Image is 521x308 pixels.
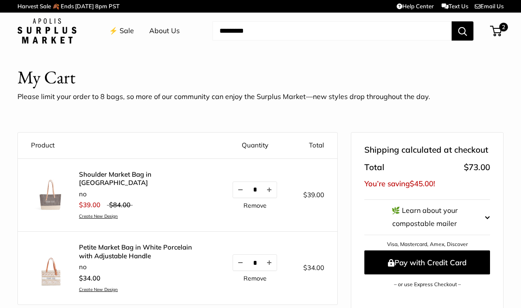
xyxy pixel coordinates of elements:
a: ⚡️ Sale [109,24,134,38]
a: Text Us [442,3,468,10]
p: Please limit your order to 8 bags, so more of our community can enjoy the Surplus Market—new styl... [17,90,430,103]
span: $45.00 [410,179,433,188]
a: Email Us [475,3,504,10]
button: Increase quantity by 1 [262,182,277,198]
button: Pay with Credit Card [364,250,490,274]
a: About Us [149,24,180,38]
a: Visa, Mastercard, Amex, Discover [387,241,468,247]
th: Total [290,133,337,158]
a: Create New Design [79,213,206,219]
a: Help Center [397,3,434,10]
button: Decrease quantity by 1 [233,255,248,270]
a: Shoulder Market Bag in [GEOGRAPHIC_DATA] [79,170,206,187]
button: 🌿 Learn about your compostable mailer [364,200,490,235]
th: Product [18,133,219,158]
span: $73.00 [464,162,490,172]
span: You’re saving ! [364,179,435,188]
li: no [79,262,206,272]
span: Total [364,160,384,175]
button: Increase quantity by 1 [262,255,277,270]
input: Quantity [248,186,262,193]
span: $34.00 [303,264,324,272]
img: description_Make it yours with custom printed text. [31,247,70,287]
span: $39.00 [303,191,324,199]
input: Quantity [248,259,262,267]
a: Remove [243,202,267,209]
span: $84.00 [109,201,130,209]
button: Search [452,21,473,41]
input: Search... [213,21,452,41]
img: Apolis: Surplus Market [17,18,76,44]
a: Petite Market Bag in White Porcelain with Adjustable Handle [79,243,206,260]
a: – or use Express Checkout – [394,281,461,287]
span: 2 [499,23,508,31]
span: Shipping calculated at checkout [364,142,488,158]
a: 2 [491,26,502,36]
span: $34.00 [79,274,100,282]
button: Decrease quantity by 1 [233,182,248,198]
a: Remove [243,275,267,281]
a: Create New Design [79,287,206,292]
li: no [79,189,206,199]
span: $39.00 [79,201,100,209]
th: Quantity [219,133,290,158]
img: description_Our first Chambray Shoulder Market Bag [31,174,70,213]
h1: My Cart [17,65,75,90]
